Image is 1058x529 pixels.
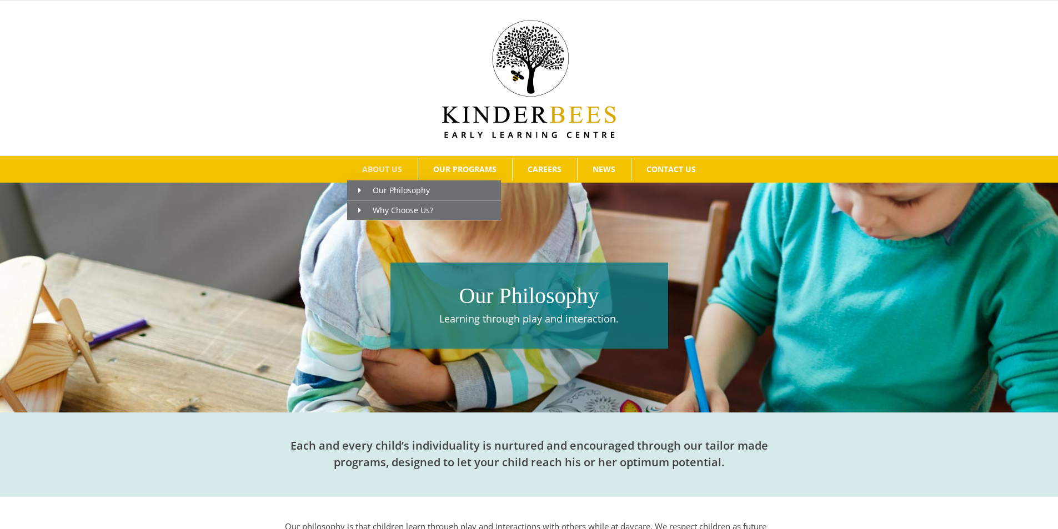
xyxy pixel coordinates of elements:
[631,158,711,180] a: CONTACT US
[396,311,663,326] p: Learning through play and interaction.
[528,165,561,173] span: CAREERS
[593,165,615,173] span: NEWS
[433,165,497,173] span: OUR PROGRAMS
[17,156,1041,183] nav: Main Menu
[396,280,663,311] h1: Our Philosophy
[578,158,631,180] a: NEWS
[358,205,433,215] span: Why Choose Us?
[646,165,696,173] span: CONTACT US
[418,158,512,180] a: OUR PROGRAMS
[442,20,616,138] img: Kinder Bees Logo
[285,437,774,471] h2: Each and every child’s individuality is nurtured and encouraged through our tailor made programs,...
[358,185,430,195] span: Our Philosophy
[347,158,418,180] a: ABOUT US
[347,180,501,200] a: Our Philosophy
[513,158,577,180] a: CAREERS
[362,165,402,173] span: ABOUT US
[347,200,501,220] a: Why Choose Us?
